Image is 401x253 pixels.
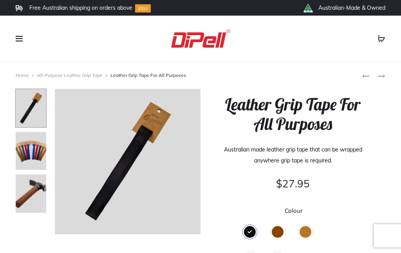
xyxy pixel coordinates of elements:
[362,69,385,81] nav: Product navigation
[276,177,282,190] span: $
[16,69,362,81] nav: Leather Grip Tape For All Purposes
[219,144,367,166] p: Australian made leather grip tape that can be wrapped anywhere grip tape is required.
[285,208,302,214] label: Colour
[219,95,367,134] h1: Leather Grip Tape For All Purposes
[16,5,23,11] img: Frame.svg
[135,4,151,12] img: Group-10.svg
[29,4,132,11] li: Free Australian shipping on orders above
[318,4,385,11] li: Australian-Made & Owned
[15,174,47,213] img: Dipell-Upgrades-BandSample-153-Paul-Osta-80x100.jpg
[37,72,103,78] a: All-Purpose Leather Grip Tape
[15,132,47,171] img: Dipell-General-Purpose-Mix-80x100.jpg
[16,72,29,78] a: Home
[15,89,47,128] img: Dipell-General-Purpose-Black-80x100.jpg
[303,4,313,12] img: th_right_icon2.png
[276,177,310,190] bdi: 27.95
